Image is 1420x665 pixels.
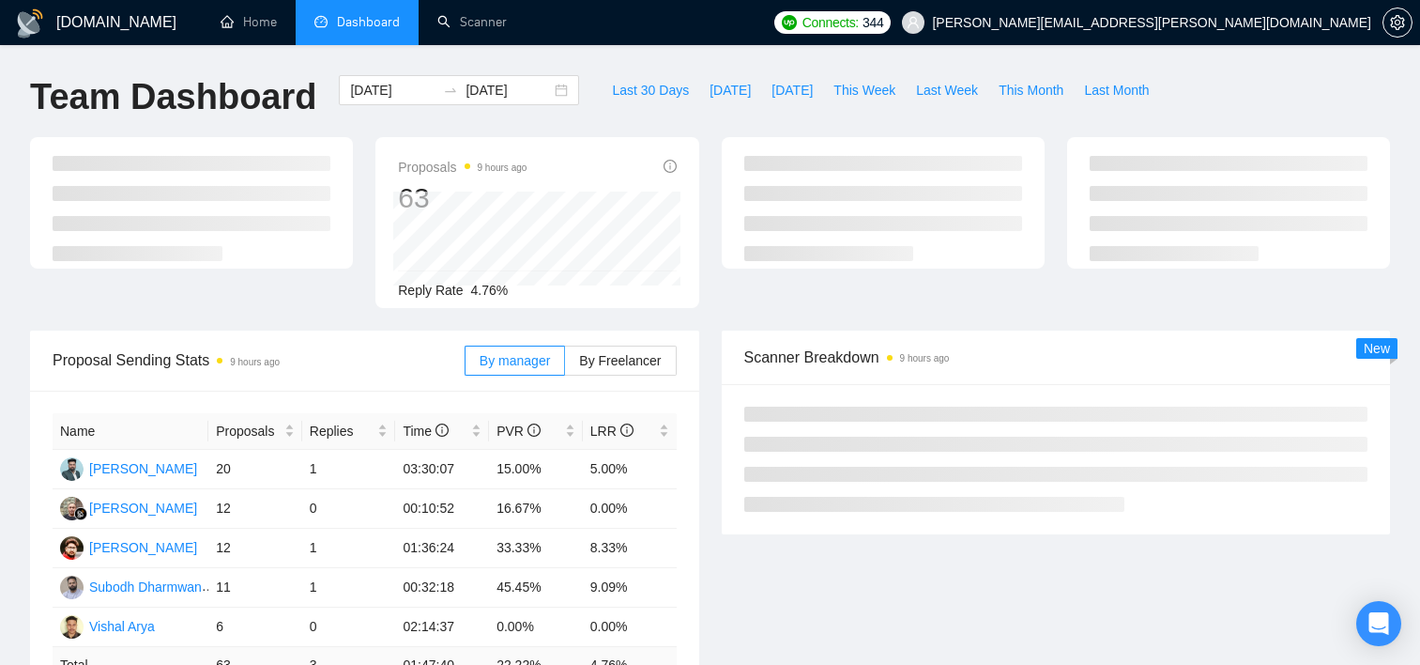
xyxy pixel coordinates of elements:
span: Reply Rate [398,283,463,298]
td: 8.33% [583,529,677,568]
td: 16.67% [489,489,583,529]
img: logo [15,8,45,39]
span: [DATE] [771,80,813,101]
span: setting [1383,15,1412,30]
span: LRR [590,424,634,439]
a: setting [1382,15,1412,30]
img: gigradar-bm.png [74,507,87,520]
button: This Month [988,75,1074,105]
span: New [1364,341,1390,356]
div: 63 [398,180,527,216]
td: 0.00% [583,489,677,529]
a: VAVishal Arya [60,618,155,633]
span: dashboard [314,15,328,28]
td: 0 [302,489,396,529]
span: to [443,83,458,98]
span: swap-right [443,83,458,98]
button: setting [1382,8,1412,38]
td: 1 [302,529,396,568]
td: 15.00% [489,450,583,489]
td: 00:32:18 [395,568,489,608]
span: info-circle [435,424,449,437]
td: 0.00% [489,608,583,647]
td: 6 [208,608,302,647]
td: 01:36:24 [395,529,489,568]
span: Last 30 Days [612,80,689,101]
td: 20 [208,450,302,489]
div: [PERSON_NAME] [89,458,197,479]
span: info-circle [664,160,677,173]
div: Open Intercom Messenger [1356,601,1401,646]
td: 9.09% [583,568,677,608]
span: user [907,16,920,29]
span: Time [403,424,448,439]
span: PVR [496,424,541,439]
img: SD [60,576,84,599]
span: info-circle [527,424,541,437]
img: RT [60,497,84,520]
a: searchScanner [437,14,507,30]
th: Replies [302,413,396,450]
td: 1 [302,568,396,608]
img: AM [60,536,84,560]
div: [PERSON_NAME] [89,537,197,558]
time: 9 hours ago [230,357,280,367]
button: [DATE] [699,75,761,105]
time: 9 hours ago [478,162,527,173]
a: SDSubodh Dharmwan [60,579,202,594]
button: Last Week [906,75,988,105]
th: Proposals [208,413,302,450]
span: Connects: [802,12,859,33]
button: [DATE] [761,75,823,105]
button: This Week [823,75,906,105]
img: VA [60,615,84,639]
td: 12 [208,529,302,568]
span: Replies [310,421,374,441]
span: Scanner Breakdown [744,346,1368,369]
span: Last Week [916,80,978,101]
a: RT[PERSON_NAME] [60,500,197,515]
td: 45.45% [489,568,583,608]
span: This Month [999,80,1063,101]
a: homeHome [221,14,277,30]
span: Last Month [1084,80,1149,101]
a: AS[PERSON_NAME] [60,460,197,475]
span: Dashboard [337,14,400,30]
time: 9 hours ago [900,353,950,363]
span: This Week [833,80,895,101]
div: [PERSON_NAME] [89,498,197,518]
button: Last 30 Days [602,75,699,105]
td: 12 [208,489,302,529]
td: 0 [302,608,396,647]
h1: Team Dashboard [30,75,316,119]
td: 02:14:37 [395,608,489,647]
span: 4.76% [471,283,509,298]
input: Start date [350,80,435,101]
span: By Freelancer [579,353,661,368]
td: 03:30:07 [395,450,489,489]
input: End date [466,80,551,101]
button: Last Month [1074,75,1159,105]
td: 00:10:52 [395,489,489,529]
th: Name [53,413,208,450]
div: Subodh Dharmwan [89,577,202,597]
img: AS [60,457,84,481]
span: Proposals [216,421,281,441]
span: [DATE] [710,80,751,101]
span: Proposal Sending Stats [53,348,465,372]
span: info-circle [620,424,634,437]
td: 1 [302,450,396,489]
span: By manager [480,353,550,368]
div: Vishal Arya [89,616,155,637]
td: 33.33% [489,529,583,568]
span: Proposals [398,156,527,178]
span: 344 [863,12,883,33]
td: 5.00% [583,450,677,489]
td: 0.00% [583,608,677,647]
a: AM[PERSON_NAME] [60,539,197,554]
td: 11 [208,568,302,608]
img: upwork-logo.png [782,15,797,30]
